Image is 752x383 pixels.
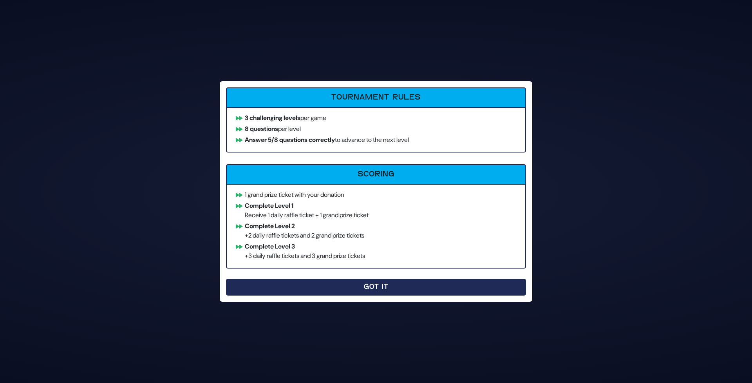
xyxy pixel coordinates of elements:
[232,135,520,145] li: to advance to the next level
[232,124,520,134] li: per level
[245,136,335,144] b: Answer 5/8 questions correctly
[232,221,520,240] li: +2 daily raffle tickets and 2 grand prize tickets
[245,222,295,230] b: Complete Level 2
[245,242,295,250] b: Complete Level 3
[231,170,521,179] h6: Scoring
[226,279,526,296] button: Got It
[245,114,300,122] b: 3 challenging levels
[231,93,521,102] h6: Tournament Rules
[232,242,520,261] li: +3 daily raffle tickets and 3 grand prize tickets
[245,125,278,133] b: 8 questions
[232,201,520,220] li: Receive 1 daily raffle ticket + 1 grand prize ticket
[232,190,520,200] li: 1 grand prize ticket with your donation
[245,201,293,210] b: Complete Level 1
[232,113,520,123] li: per game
